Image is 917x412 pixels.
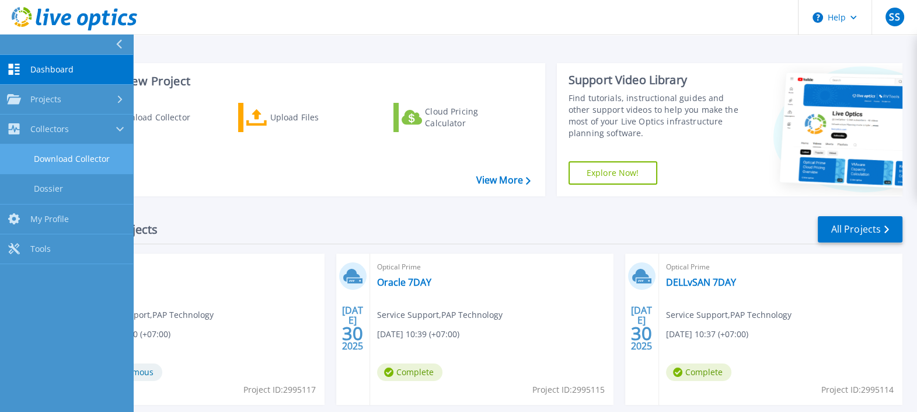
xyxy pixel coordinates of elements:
[666,261,895,273] span: Optical Prime
[88,261,318,273] span: Optical Prime
[532,383,605,396] span: Project ID: 2995115
[30,214,69,224] span: My Profile
[666,309,792,321] span: Service Support , PAP Technology
[377,363,442,381] span: Complete
[341,307,364,349] div: [DATE] 2025
[377,261,606,273] span: Optical Prime
[821,383,894,396] span: Project ID: 2995114
[569,92,742,139] div: Find tutorials, instructional guides and other support videos to help you make the most of your L...
[818,216,902,243] a: All Projects
[113,106,206,129] div: Download Collector
[476,175,531,186] a: View More
[377,309,503,321] span: Service Support , PAP Technology
[630,307,653,349] div: [DATE] 2025
[342,328,363,338] span: 30
[666,363,731,381] span: Complete
[666,276,736,288] a: DELLvSAN 7DAY
[270,106,364,129] div: Upload Files
[377,328,459,341] span: [DATE] 10:39 (+07:00)
[83,75,530,88] h3: Start a New Project
[666,328,748,341] span: [DATE] 10:37 (+07:00)
[393,103,524,132] a: Cloud Pricing Calculator
[88,309,214,321] span: Service Support , PAP Technology
[83,103,213,132] a: Download Collector
[30,94,61,105] span: Projects
[425,106,518,129] div: Cloud Pricing Calculator
[569,72,742,88] div: Support Video Library
[631,328,652,338] span: 30
[30,64,74,75] span: Dashboard
[30,124,69,134] span: Collectors
[243,383,316,396] span: Project ID: 2995117
[889,12,899,22] span: SS
[569,161,657,185] a: Explore Now!
[238,103,368,132] a: Upload Files
[377,276,431,288] a: Oracle 7DAY
[30,244,51,254] span: Tools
